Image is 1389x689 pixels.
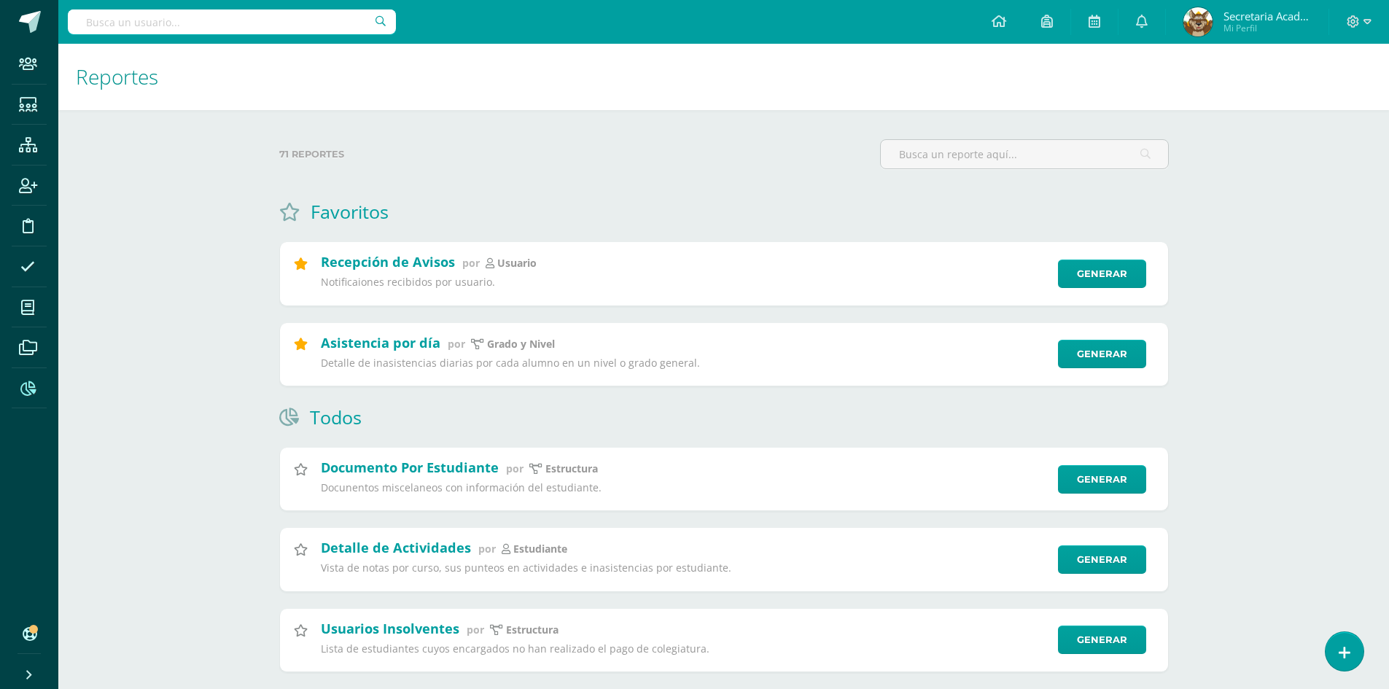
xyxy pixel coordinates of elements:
label: 71 reportes [279,139,868,169]
span: por [506,462,524,475]
a: Generar [1058,626,1146,654]
img: d6a28b792dbf0ce41b208e57d9de1635.png [1183,7,1213,36]
span: por [467,623,484,637]
span: Secretaria Académica [1223,9,1311,23]
p: Notificaiones recibidos por usuario. [321,276,1048,289]
input: Busca un usuario... [68,9,396,34]
input: Busca un reporte aquí... [881,140,1168,168]
span: por [462,256,480,270]
h2: Asistencia por día [321,334,440,351]
a: Generar [1058,465,1146,494]
p: Usuario [497,257,537,270]
h2: Detalle de Actividades [321,539,471,556]
h1: Todos [310,405,362,429]
a: Generar [1058,340,1146,368]
p: Estructura [545,462,598,475]
p: Grado y Nivel [487,338,555,351]
a: Generar [1058,260,1146,288]
p: Vista de notas por curso, sus punteos en actividades e inasistencias por estudiante. [321,561,1048,575]
span: por [448,337,465,351]
p: Detalle de inasistencias diarias por cada alumno en un nivel o grado general. [321,357,1048,370]
a: Generar [1058,545,1146,574]
h1: Favoritos [311,199,389,224]
p: estudiante [513,542,567,556]
span: Mi Perfil [1223,22,1311,34]
p: Lista de estudiantes cuyos encargados no han realizado el pago de colegiatura. [321,642,1048,655]
h2: Recepción de Avisos [321,253,455,270]
span: Reportes [76,63,158,90]
h2: Usuarios Insolventes [321,620,459,637]
p: Docunentos miscelaneos con información del estudiante. [321,481,1048,494]
p: Estructura [506,623,559,637]
span: por [478,542,496,556]
h2: Documento Por Estudiante [321,459,499,476]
